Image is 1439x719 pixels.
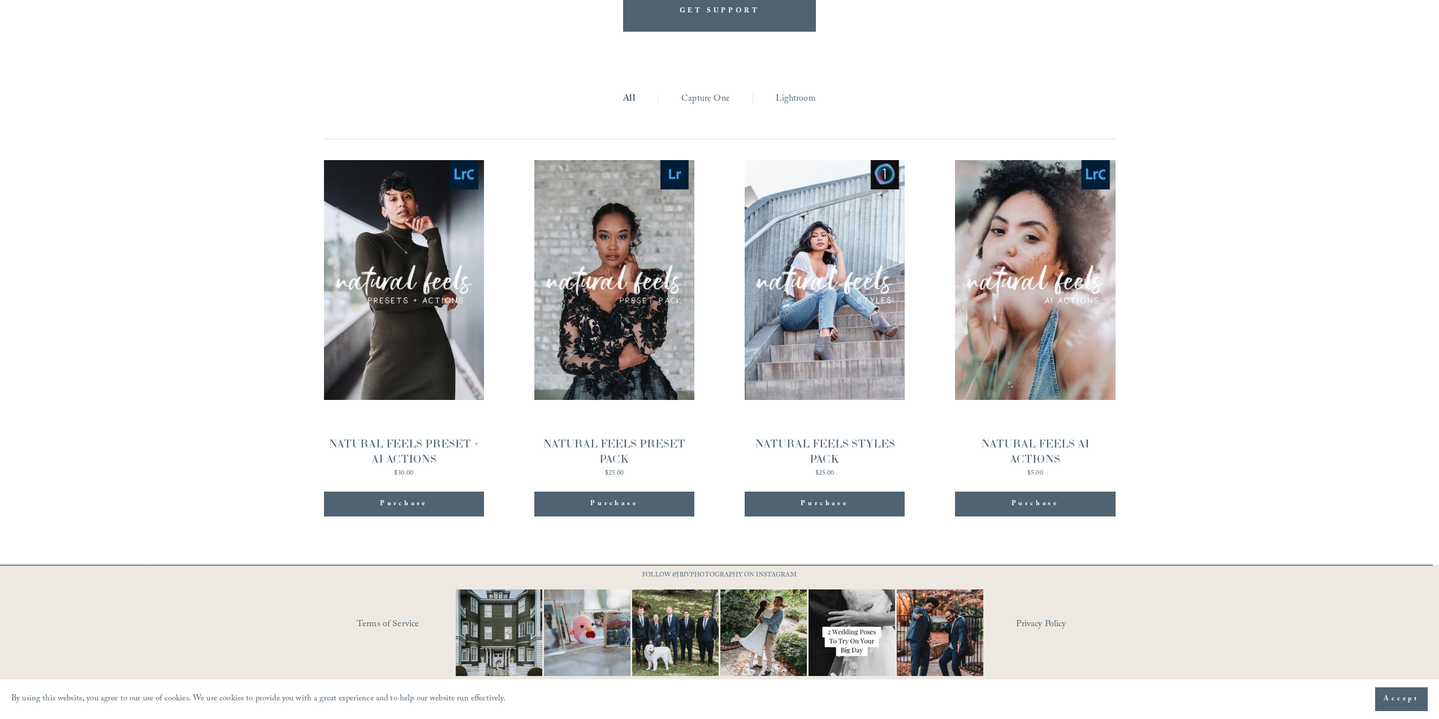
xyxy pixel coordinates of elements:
[324,492,484,516] button: Purchase
[745,470,905,477] div: $25.00
[611,589,741,676] img: Happy #InternationalDogDay to all the pups who have made wedding days, engagement sessions, and p...
[623,91,635,108] a: All
[657,91,660,108] span: |
[621,570,819,582] p: FOLLOW @JBIVPHOTOGRAPHY ON INSTAGRAM
[955,160,1115,479] a: NATURAL FEELS AI ACTIONS
[443,589,555,676] img: Wideshots aren't just &quot;nice to have,&quot; they're a wedding day essential! 🙌 #Wideshotwedne...
[534,160,694,479] a: NATURAL FEELS PRESET PACK
[380,498,427,510] span: Purchase
[955,470,1115,477] div: $5.00
[882,589,997,676] img: You just need the right photographer that matches your vibe 📷🎉 #RaleighWeddingPhotographer
[745,492,905,516] button: Purchase
[534,470,694,477] div: $25.00
[776,91,815,108] a: Lightroom
[1384,694,1419,705] span: Accept
[720,575,807,690] img: It&rsquo;s that time of year where weddings and engagements pick up and I get the joy of capturin...
[522,589,652,676] img: This has got to be one of the cutest detail shots I've ever taken for a wedding! 📷 @thewoobles #I...
[955,436,1115,467] div: NATURAL FEELS AI ACTIONS
[534,492,694,516] button: Purchase
[751,91,754,108] span: |
[1375,687,1428,711] button: Accept
[324,470,484,477] div: $30.00
[324,436,484,467] div: NATURAL FEELS PRESET + AI ACTIONS
[357,616,489,634] a: Terms of Service
[801,498,848,510] span: Purchase
[11,691,506,708] p: By using this website, you agree to our use of cookies. We use cookies to provide you with a grea...
[534,436,694,467] div: NATURAL FEELS PRESET PACK
[590,498,638,510] span: Purchase
[787,589,917,676] img: Let&rsquo;s talk about poses for your wedding day! It doesn&rsquo;t have to be complicated, somet...
[745,160,905,479] a: NATURAL FEELS STYLES PACK
[324,160,484,479] a: NATURAL FEELS PRESET + AI ACTIONS
[745,436,905,467] div: NATURAL FEELS STYLES PACK
[1012,498,1059,510] span: Purchase
[955,492,1115,516] button: Purchase
[681,91,730,108] a: Capture One
[1016,616,1115,634] a: Privacy Policy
